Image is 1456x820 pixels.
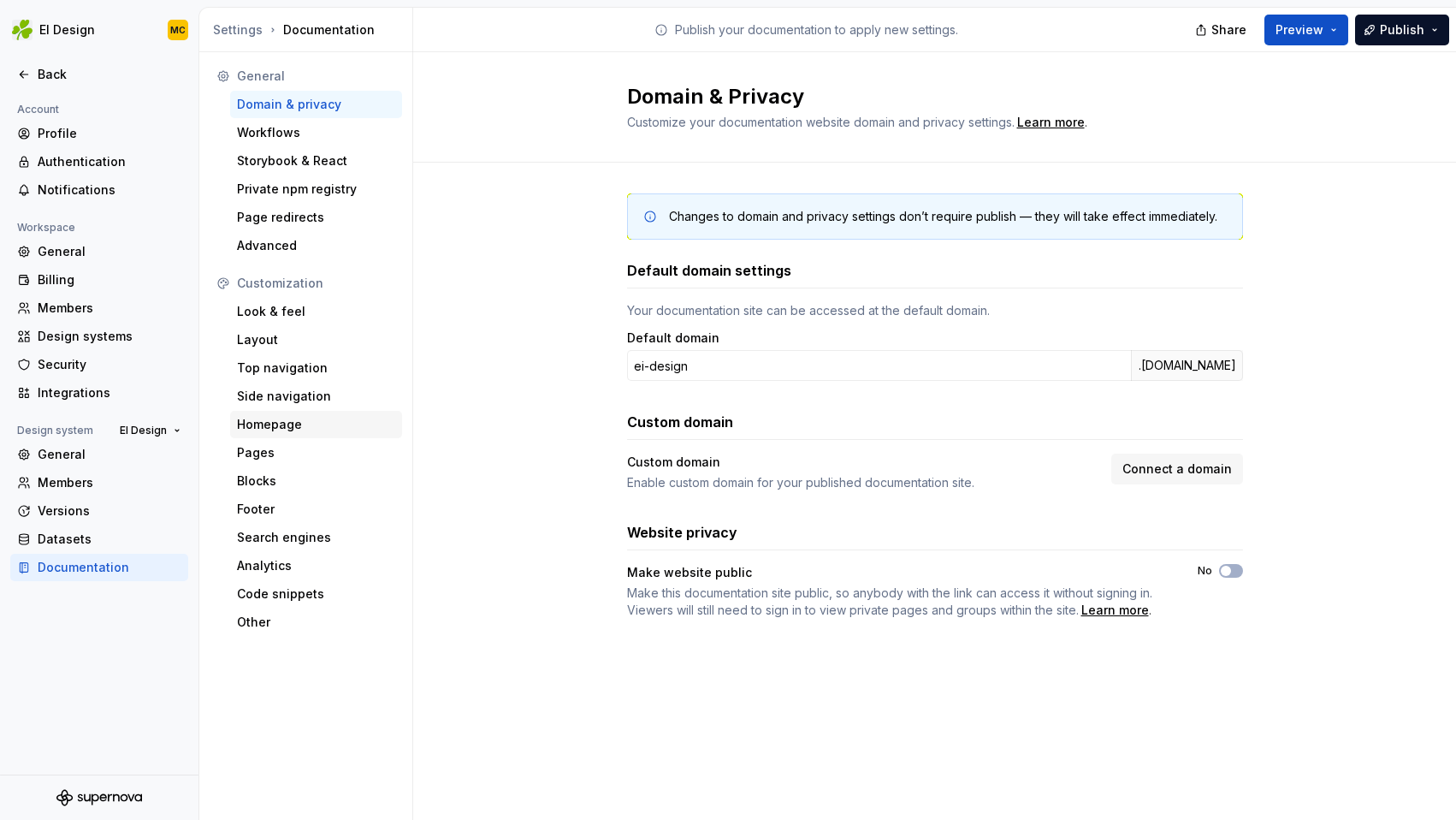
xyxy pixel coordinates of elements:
[237,501,395,518] div: Footer
[627,585,1167,619] span: .
[627,115,1015,129] span: Customize your documentation website domain and privacy settings.
[1211,21,1246,39] span: Share
[230,298,402,325] a: Look & feel
[230,411,402,438] a: Homepage
[627,522,737,543] h3: Website privacy
[237,331,395,348] div: Layout
[237,472,395,490] div: Blocks
[10,120,188,147] a: Profile
[627,454,1101,471] div: Custom domain
[10,323,188,350] a: Design systems
[1380,21,1424,39] span: Publish
[230,552,402,579] a: Analytics
[237,585,395,603] div: Code snippets
[12,20,33,40] img: 56b5df98-d96d-4d7e-807c-0afdf3bdaefa.png
[1015,116,1087,129] span: .
[10,294,188,322] a: Members
[10,148,188,175] a: Authentication
[230,119,402,146] a: Workflows
[1131,350,1243,381] div: .[DOMAIN_NAME]
[213,21,405,39] div: Documentation
[1275,21,1323,39] span: Preview
[230,467,402,495] a: Blocks
[237,416,395,433] div: Homepage
[38,153,181,170] div: Authentication
[120,424,167,437] span: EI Design
[56,789,142,806] svg: Supernova Logo
[237,557,395,574] div: Analytics
[10,99,66,120] div: Account
[38,356,181,373] div: Security
[213,21,263,39] button: Settings
[38,125,181,142] div: Profile
[38,66,181,83] div: Back
[10,497,188,525] a: Versions
[230,232,402,259] a: Advanced
[10,526,188,553] a: Datasets
[230,609,402,636] a: Other
[230,580,402,608] a: Code snippets
[38,300,181,317] div: Members
[10,61,188,88] a: Back
[669,208,1217,225] div: Changes to domain and privacy settings don’t require publish — they will take effect immediately.
[237,444,395,461] div: Pages
[10,351,188,378] a: Security
[237,529,395,546] div: Search engines
[10,379,188,407] a: Integrations
[38,271,181,288] div: Billing
[38,474,181,491] div: Members
[1198,564,1212,578] label: No
[237,237,395,254] div: Advanced
[1122,461,1232,478] span: Connect a domain
[627,302,1243,319] div: Your documentation site can be accessed at the default domain.
[230,524,402,551] a: Search engines
[38,559,181,576] div: Documentation
[38,243,181,260] div: General
[237,388,395,405] div: Side navigation
[627,412,733,432] h3: Custom domain
[237,96,395,113] div: Domain & privacy
[237,124,395,141] div: Workflows
[627,330,719,347] label: Default domain
[237,614,395,631] div: Other
[1111,454,1243,484] button: Connect a domain
[237,209,395,226] div: Page redirects
[1081,602,1149,619] a: Learn more
[38,181,181,199] div: Notifications
[38,531,181,548] div: Datasets
[10,441,188,468] a: General
[237,181,395,198] div: Private npm registry
[10,469,188,496] a: Members
[627,83,1222,110] h2: Domain & Privacy
[237,359,395,377] div: Top navigation
[627,564,1167,581] div: Make website public
[237,152,395,169] div: Storybook & React
[230,326,402,354] a: Layout
[627,585,1152,617] span: Make this documentation site public, so anybody with the link can access it without signing in. V...
[39,21,95,39] div: EI Design
[10,217,82,238] div: Workspace
[10,238,188,265] a: General
[38,328,181,345] div: Design systems
[170,23,186,37] div: MC
[10,176,188,204] a: Notifications
[1264,15,1348,45] button: Preview
[627,260,791,281] h3: Default domain settings
[38,502,181,520] div: Versions
[675,21,958,39] p: Publish your documentation to apply new settings.
[10,266,188,294] a: Billing
[237,303,395,320] div: Look & feel
[230,439,402,466] a: Pages
[230,496,402,523] a: Footer
[230,175,402,203] a: Private npm registry
[38,384,181,401] div: Integrations
[627,474,1101,491] div: Enable custom domain for your published documentation site.
[1187,15,1258,45] button: Share
[230,91,402,118] a: Domain & privacy
[1017,114,1085,131] a: Learn more
[10,554,188,581] a: Documentation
